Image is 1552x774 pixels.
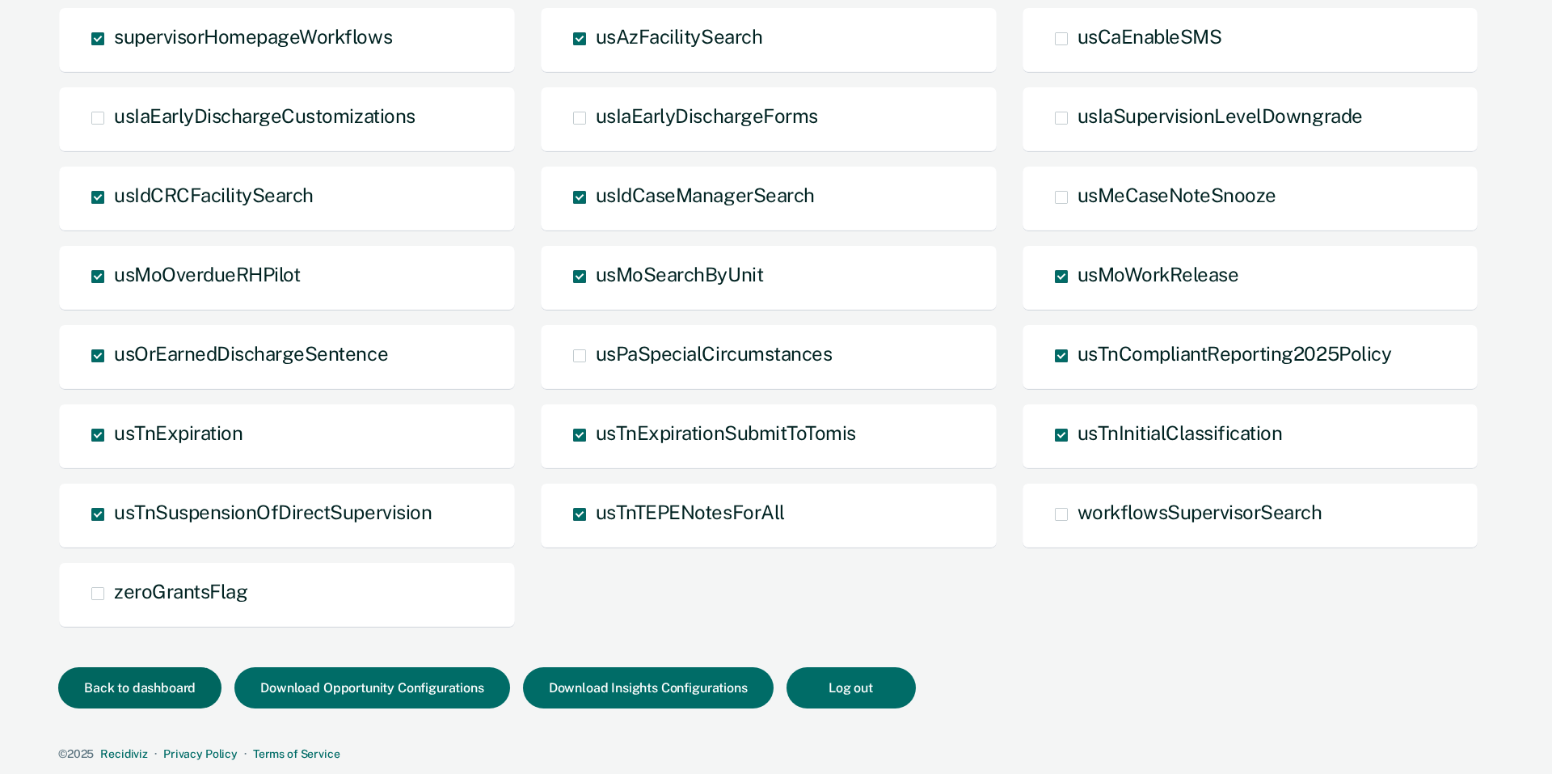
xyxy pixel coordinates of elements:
span: usMoWorkRelease [1078,263,1239,285]
a: Recidiviz [100,747,148,760]
span: usMoSearchByUnit [596,263,763,285]
span: usIdCRCFacilitySearch [114,184,314,206]
span: workflowsSupervisorSearch [1078,501,1322,523]
span: usPaSpecialCircumstances [596,342,832,365]
span: supervisorHomepageWorkflows [114,25,392,48]
span: usTnCompliantReporting2025Policy [1078,342,1392,365]
div: · · [58,747,1487,761]
span: usMoOverdueRHPilot [114,263,300,285]
span: usIaSupervisionLevelDowngrade [1078,104,1363,127]
span: usTnExpirationSubmitToTomis [596,421,856,444]
span: usIaEarlyDischargeCustomizations [114,104,415,127]
span: usTnSuspensionOfDirectSupervision [114,501,432,523]
span: © 2025 [58,747,94,760]
a: Privacy Policy [163,747,238,760]
a: Back to dashboard [58,682,234,695]
button: Download Opportunity Configurations [234,667,509,708]
span: usTnExpiration [114,421,242,444]
span: usAzFacilitySearch [596,25,762,48]
button: Back to dashboard [58,667,221,708]
span: usIdCaseManagerSearch [596,184,815,206]
span: usIaEarlyDischargeForms [596,104,818,127]
a: Terms of Service [253,747,340,760]
button: Download Insights Configurations [523,667,774,708]
span: zeroGrantsFlag [114,580,247,603]
span: usMeCaseNoteSnooze [1078,184,1276,206]
span: usTnInitialClassification [1078,421,1283,444]
span: usCaEnableSMS [1078,25,1222,48]
button: Log out [787,667,916,708]
span: usTnTEPENotesForAll [596,501,785,523]
span: usOrEarnedDischargeSentence [114,342,388,365]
